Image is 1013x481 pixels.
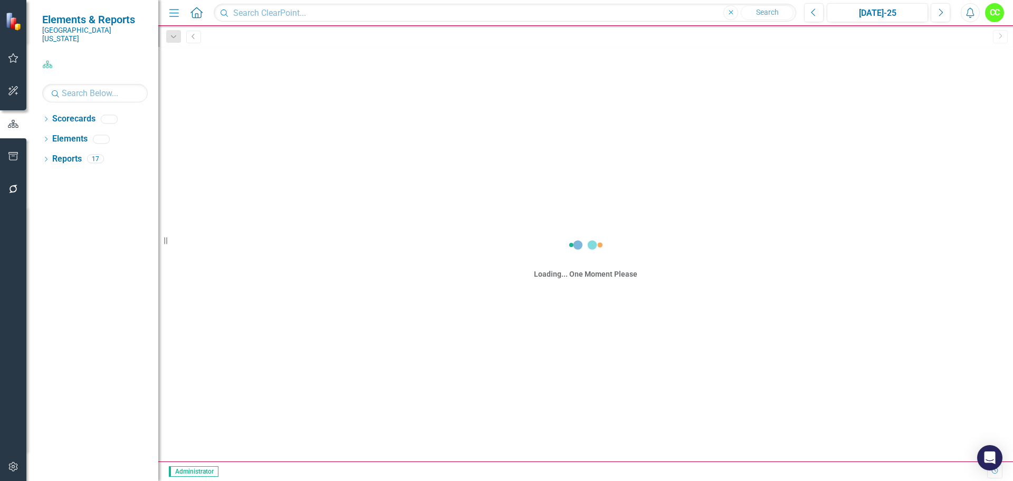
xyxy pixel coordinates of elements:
[42,84,148,102] input: Search Below...
[977,445,1002,470] div: Open Intercom Messenger
[169,466,218,477] span: Administrator
[42,26,148,43] small: [GEOGRAPHIC_DATA][US_STATE]
[42,13,148,26] span: Elements & Reports
[5,12,24,30] img: ClearPoint Strategy
[52,153,82,165] a: Reports
[214,4,796,22] input: Search ClearPoint...
[87,155,104,164] div: 17
[52,113,95,125] a: Scorecards
[827,3,928,22] button: [DATE]-25
[534,269,637,279] div: Loading... One Moment Please
[756,8,779,16] span: Search
[52,133,88,145] a: Elements
[985,3,1004,22] button: CC
[741,5,794,20] button: Search
[830,7,924,20] div: [DATE]-25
